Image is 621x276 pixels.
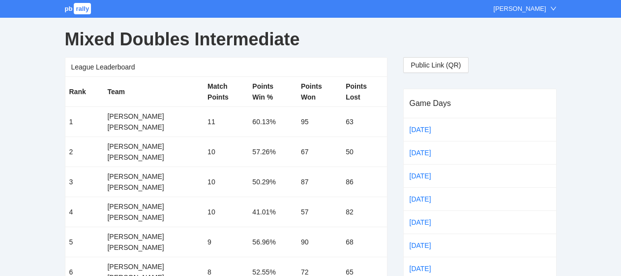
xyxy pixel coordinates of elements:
div: [PERSON_NAME] [107,182,200,193]
div: Rank [69,86,100,97]
td: 87 [297,167,342,197]
div: Won [301,92,338,103]
div: [PERSON_NAME] [494,4,546,14]
a: [DATE] [408,145,449,160]
div: Points [301,81,338,92]
td: 50.29% [248,167,297,197]
td: 86 [342,167,386,197]
td: 3 [65,167,104,197]
div: Team [107,86,200,97]
td: 4 [65,197,104,227]
td: 82 [342,197,386,227]
td: 2 [65,137,104,167]
div: [PERSON_NAME] [107,111,200,122]
td: 56.96% [248,227,297,257]
div: Match [207,81,244,92]
td: 60.13% [248,107,297,137]
td: 5 [65,227,104,257]
a: [DATE] [408,169,449,183]
td: 95 [297,107,342,137]
div: [PERSON_NAME] [107,201,200,212]
td: 10 [204,197,248,227]
div: [PERSON_NAME] [107,242,200,253]
td: 90 [297,227,342,257]
div: League Leaderboard [71,58,381,76]
td: 57.26% [248,137,297,167]
a: [DATE] [408,215,449,230]
span: rally [74,3,91,14]
td: 1 [65,107,104,137]
td: 63 [342,107,386,137]
td: 67 [297,137,342,167]
td: 11 [204,107,248,137]
td: 57 [297,197,342,227]
div: Points [207,92,244,103]
div: Points [252,81,293,92]
div: [PERSON_NAME] [107,212,200,223]
span: down [550,5,557,12]
button: Public Link (QR) [403,57,469,73]
span: pb [65,5,73,12]
td: 50 [342,137,386,167]
div: Game Days [410,89,550,117]
div: Lost [346,92,383,103]
div: [PERSON_NAME] [107,231,200,242]
div: Points [346,81,383,92]
div: [PERSON_NAME] [107,152,200,163]
div: [PERSON_NAME] [107,171,200,182]
td: 68 [342,227,386,257]
div: [PERSON_NAME] [107,122,200,133]
a: [DATE] [408,192,449,207]
td: 10 [204,137,248,167]
a: pbrally [65,5,93,12]
a: [DATE] [408,122,449,137]
a: [DATE] [408,261,449,276]
td: 41.01% [248,197,297,227]
a: [DATE] [408,238,449,253]
div: Win % [252,92,293,103]
div: [PERSON_NAME] [107,261,200,272]
td: 9 [204,227,248,257]
div: Mixed Doubles Intermediate [65,22,557,57]
div: [PERSON_NAME] [107,141,200,152]
span: Public Link (QR) [411,60,461,70]
td: 10 [204,167,248,197]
